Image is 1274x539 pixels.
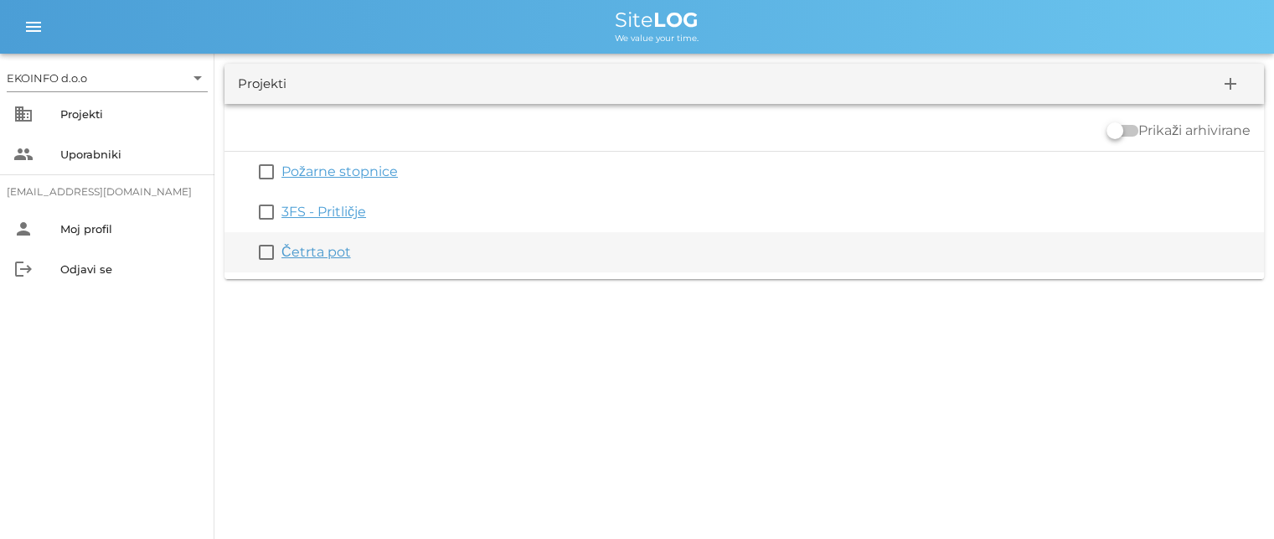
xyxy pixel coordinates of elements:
i: people [13,144,34,164]
div: EKOINFO d.o.o [7,70,87,86]
a: Požarne stopnice [281,163,398,179]
div: Odjavi se [60,262,201,276]
div: Uporabniki [60,148,201,161]
div: EKOINFO d.o.o [7,65,208,91]
i: arrow_drop_down [188,68,208,88]
i: menu [23,17,44,37]
i: logout [13,259,34,279]
b: LOG [653,8,699,32]
button: check_box_outline_blank [256,242,276,262]
a: 3FS - Pritličje [281,204,366,220]
button: check_box_outline_blank [256,202,276,222]
div: Moj profil [60,222,201,236]
a: Četrta pot [281,244,351,260]
i: person [13,219,34,239]
button: check_box_outline_blank [256,162,276,182]
span: We value your time. [615,33,699,44]
div: Projekti [60,107,201,121]
i: business [13,104,34,124]
div: Projekti [238,75,286,94]
label: Prikaži arhivirane [1138,122,1251,139]
span: Site [615,8,699,32]
i: add [1220,74,1240,94]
